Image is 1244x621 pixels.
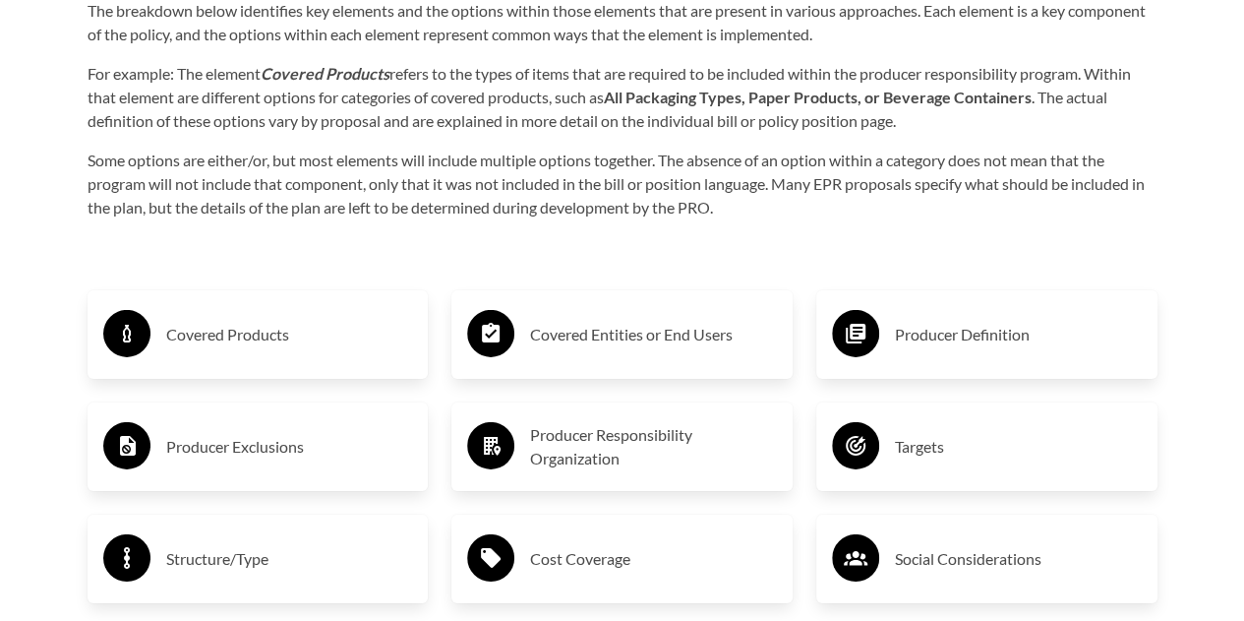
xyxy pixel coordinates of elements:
h3: Social Considerations [895,543,1142,575]
h3: Producer Definition [895,319,1142,350]
h3: Cost Coverage [530,543,777,575]
p: Some options are either/or, but most elements will include multiple options together. The absence... [88,149,1157,219]
h3: Covered Entities or End Users [530,319,777,350]
strong: Covered Products [261,64,389,83]
h3: Covered Products [166,319,413,350]
strong: All Packaging Types, Paper Products, or Beverage Containers [604,88,1032,106]
p: For example: The element refers to the types of items that are required to be included within the... [88,62,1157,133]
h3: Producer Responsibility Organization [530,423,777,470]
h3: Targets [895,431,1142,463]
h3: Structure/Type [166,543,413,575]
h3: Producer Exclusions [166,431,413,463]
